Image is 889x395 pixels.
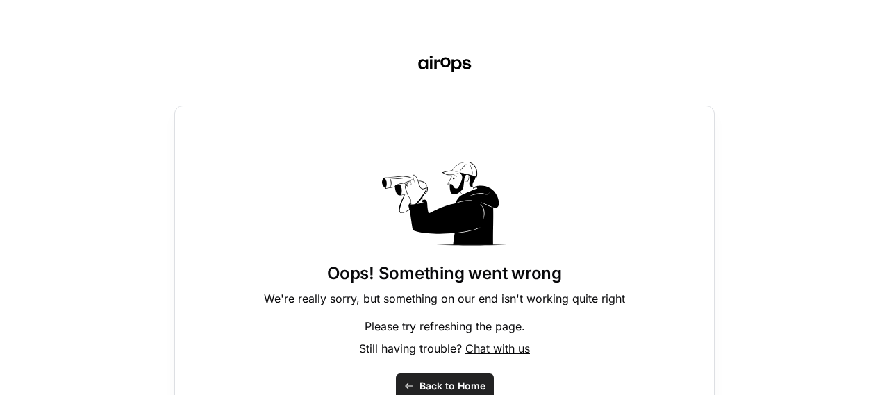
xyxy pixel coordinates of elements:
[365,318,525,335] p: Please try refreshing the page.
[465,342,530,355] span: Chat with us
[327,262,562,285] h1: Oops! Something went wrong
[419,379,485,393] span: Back to Home
[264,290,625,307] p: We're really sorry, but something on our end isn't working quite right
[359,340,530,357] p: Still having trouble?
